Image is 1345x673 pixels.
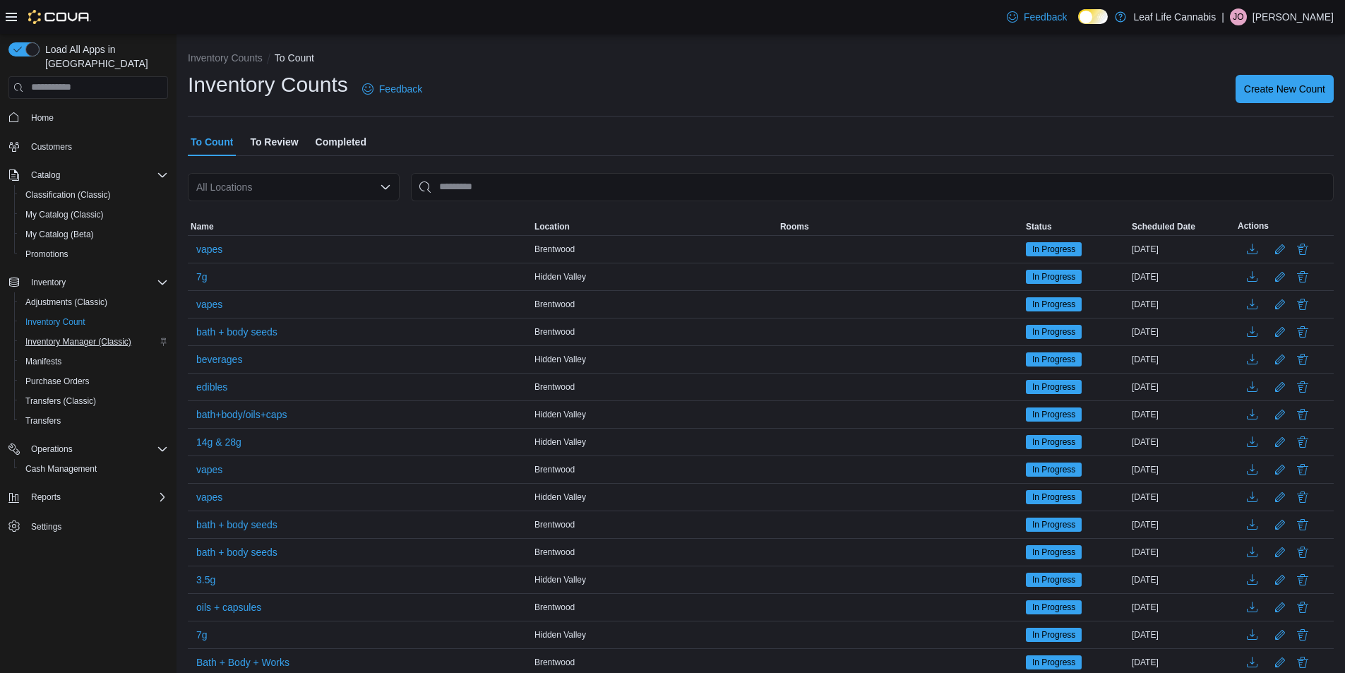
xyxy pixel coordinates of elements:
span: My Catalog (Beta) [25,229,94,240]
div: [DATE] [1129,351,1235,368]
a: Promotions [20,246,74,263]
span: Transfers (Classic) [25,395,96,407]
span: Transfers (Classic) [20,393,168,410]
span: Brentwood [534,547,575,558]
a: Home [25,109,59,126]
button: Edit count details [1272,597,1289,618]
button: To Count [275,52,314,64]
nav: Complex example [8,102,168,573]
span: Hidden Valley [534,354,586,365]
button: Scheduled Date [1129,218,1235,235]
span: Cash Management [20,460,168,477]
button: 14g & 28g [191,431,247,453]
button: Transfers [14,411,174,431]
div: [DATE] [1129,516,1235,533]
span: Catalog [31,169,60,181]
span: 14g & 28g [196,435,241,449]
span: Purchase Orders [25,376,90,387]
span: Brentwood [534,244,575,255]
span: In Progress [1026,407,1082,422]
span: Hidden Valley [534,409,586,420]
a: Purchase Orders [20,373,95,390]
span: Promotions [25,249,68,260]
span: In Progress [1026,518,1082,532]
button: Cash Management [14,459,174,479]
span: vapes [196,463,222,477]
button: Edit count details [1272,349,1289,370]
span: Customers [25,138,168,155]
button: Transfers (Classic) [14,391,174,411]
div: [DATE] [1129,268,1235,285]
span: beverages [196,352,242,367]
span: In Progress [1032,463,1075,476]
button: bath + body seeds [191,542,283,563]
button: Edit count details [1272,239,1289,260]
span: Name [191,221,214,232]
span: edibles [196,380,227,394]
span: Hidden Valley [534,492,586,503]
span: In Progress [1032,573,1075,586]
span: In Progress [1026,573,1082,587]
span: To Count [191,128,233,156]
span: In Progress [1026,463,1082,477]
span: In Progress [1026,490,1082,504]
span: bath + body seeds [196,518,277,532]
button: Edit count details [1272,542,1289,563]
span: Home [31,112,54,124]
span: Rooms [780,221,809,232]
div: [DATE] [1129,461,1235,478]
span: Inventory Manager (Classic) [25,336,131,347]
a: Customers [25,138,78,155]
span: My Catalog (Classic) [25,209,104,220]
button: Delete [1294,296,1311,313]
button: Edit count details [1272,266,1289,287]
span: In Progress [1032,601,1075,614]
span: Brentwood [534,299,575,310]
button: Inventory Counts [188,52,263,64]
span: Transfers [20,412,168,429]
span: 3.5g [196,573,215,587]
span: Settings [25,517,168,535]
span: In Progress [1032,381,1075,393]
button: Edit count details [1272,376,1289,398]
span: Operations [25,441,168,458]
span: bath+body/oils+caps [196,407,287,422]
button: Delete [1294,406,1311,423]
button: Edit count details [1272,321,1289,343]
span: In Progress [1032,629,1075,641]
span: My Catalog (Beta) [20,226,168,243]
span: In Progress [1026,600,1082,614]
span: Adjustments (Classic) [20,294,168,311]
button: Catalog [3,165,174,185]
button: Customers [3,136,174,157]
div: [DATE] [1129,434,1235,451]
span: Create New Count [1244,82,1325,96]
button: Delete [1294,434,1311,451]
button: Delete [1294,544,1311,561]
button: Edit count details [1272,652,1289,673]
span: Feedback [379,82,422,96]
button: Edit count details [1272,487,1289,508]
a: My Catalog (Classic) [20,206,109,223]
span: Transfers [25,415,61,427]
span: Brentwood [534,657,575,668]
span: Scheduled Date [1132,221,1195,232]
button: Inventory [3,273,174,292]
button: Operations [25,441,78,458]
div: [DATE] [1129,626,1235,643]
button: Operations [3,439,174,459]
button: Delete [1294,654,1311,671]
a: Inventory Count [20,314,91,330]
button: Delete [1294,323,1311,340]
p: Leaf Life Cannabis [1133,8,1216,25]
span: 7g [196,270,208,284]
span: To Review [250,128,298,156]
button: bath + body seeds [191,514,283,535]
button: Edit count details [1272,294,1289,315]
button: edibles [191,376,233,398]
span: Brentwood [534,519,575,530]
span: Inventory Manager (Classic) [20,333,168,350]
span: Dark Mode [1078,24,1079,25]
button: Edit count details [1272,431,1289,453]
span: Customers [31,141,72,153]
